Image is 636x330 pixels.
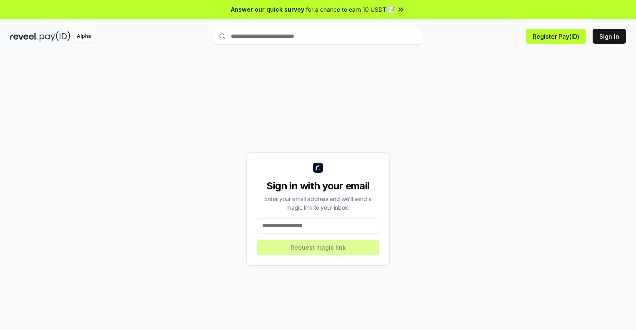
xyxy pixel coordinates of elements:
div: Enter your email address and we’ll send a magic link to your inbox. [257,194,379,212]
div: Sign in with your email [257,179,379,193]
div: Alpha [72,31,95,42]
img: reveel_dark [10,31,38,42]
span: Answer our quick survey [231,5,304,14]
img: logo_small [313,163,323,173]
button: Sign In [593,29,626,44]
span: for a chance to earn 10 USDT 📝 [306,5,395,14]
button: Register Pay(ID) [526,29,586,44]
img: pay_id [40,31,70,42]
